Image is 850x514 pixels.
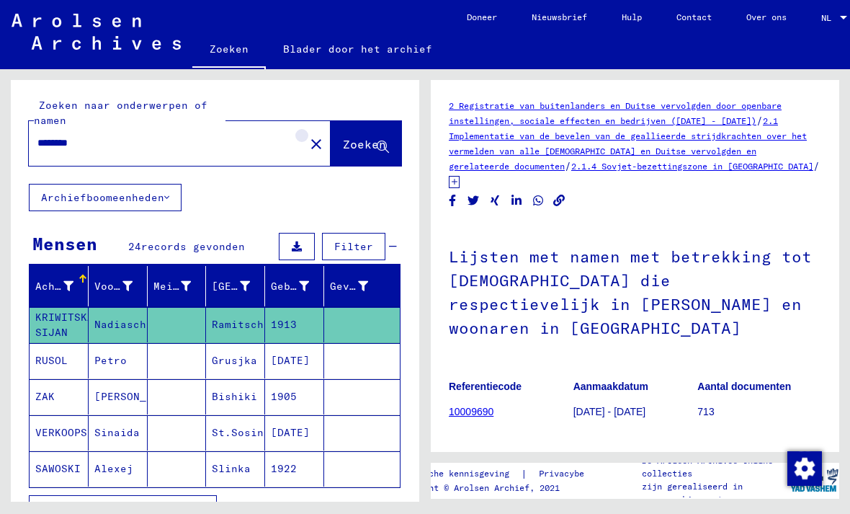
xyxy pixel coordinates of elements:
[322,233,385,260] button: Filter
[449,406,493,417] a: 10009690
[271,275,327,298] div: Geboortedatum
[35,279,73,294] div: Achternaam
[821,13,837,23] span: NL
[206,307,265,342] mat-cell: Ramitschise
[153,279,192,294] div: Meisjesnaam
[552,192,567,210] button: Kopieer link
[192,32,266,69] a: Zoeken
[571,161,813,172] a: 2.1.4 Sovjet-bezettingszone in [GEOGRAPHIC_DATA]
[813,159,820,172] span: /
[265,343,324,378] mat-cell: [DATE]
[787,451,822,486] img: Toestemming wijzigen
[449,381,522,392] b: Referentiecode
[30,343,89,378] mat-cell: RUSOL
[89,379,148,415] mat-cell: [PERSON_NAME]
[509,192,524,210] button: Delen op LinkedIn
[265,451,324,487] mat-cell: 1922
[573,404,697,420] p: [DATE] - [DATE]
[393,466,521,482] a: Juridische kennisgeving
[330,279,368,294] div: Gevangene #
[265,415,324,451] mat-cell: [DATE]
[302,129,331,158] button: Duidelijk
[30,415,89,451] mat-cell: VERKOOPSKA
[756,114,763,127] span: /
[35,275,91,298] div: Achternaam
[148,266,207,306] mat-header-cell: Meisjesnaam
[449,100,782,126] a: 2 Registratie van buitenlanders en Duitse vervolgden door openbare instellingen, sociale effecten...
[30,266,89,306] mat-header-cell: Achternaam
[206,451,265,487] mat-cell: Slinka
[94,275,151,298] div: Voornaam
[153,275,210,298] div: Meisjesnaam
[34,99,207,127] mat-label: Zoeken naar onderwerpen of namen
[128,240,141,253] span: 24
[449,223,821,358] h1: Lijsten met namen met betrekking tot [DEMOGRAPHIC_DATA] die respectievelijk in [PERSON_NAME] en w...
[573,381,648,392] b: Aanmaakdatum
[212,275,268,298] div: [GEOGRAPHIC_DATA]
[330,275,386,298] div: Gevangene #
[265,266,324,306] mat-header-cell: Geboortedatum
[30,307,89,342] mat-cell: KRIWITSKA SIJAN
[531,192,546,210] button: Deel op WhatsApp
[308,136,325,153] mat-icon: close
[393,482,622,495] p: Copyright © Arolsen Archief, 2021
[32,231,97,257] div: Mensen
[265,307,324,342] mat-cell: 1913
[642,454,788,480] p: De Arolsen Archives online collecties
[212,279,250,294] div: [GEOGRAPHIC_DATA]
[697,381,791,392] b: Aantal documenten
[393,466,622,482] div: |
[206,379,265,415] mat-cell: Bishiki
[89,451,148,487] mat-cell: Alexej
[206,415,265,451] mat-cell: St.Sosintza
[466,192,481,210] button: Delen op Twitter
[29,184,182,211] button: Archiefboomeenheden
[94,279,133,294] div: Voornaam
[697,404,821,420] p: 713
[265,379,324,415] mat-cell: 1905
[334,240,373,253] span: Filter
[89,415,148,451] mat-cell: Sinaida
[488,192,503,210] button: Delen op Xing
[12,14,181,50] img: Arolsen_neg.svg
[206,343,265,378] mat-cell: Grusjka
[89,266,148,306] mat-header-cell: Voornaam
[445,192,460,210] button: Delen op Facebook
[30,379,89,415] mat-cell: ZAK
[343,137,386,151] span: Zoeken
[565,159,571,172] span: /
[266,32,449,66] a: Blader door het archief
[271,279,309,294] div: Geboortedatum
[30,451,89,487] mat-cell: SAWOSKI
[89,307,148,342] mat-cell: Nadiascha
[527,466,622,482] a: Privacybeleid
[642,480,788,506] p: zijn gerealiseerd in samenwerking met
[141,240,245,253] span: records gevonden
[89,343,148,378] mat-cell: Petro
[206,266,265,306] mat-header-cell: Geboorteplaats
[331,121,401,166] button: Zoeken
[324,266,400,306] mat-header-cell: Gevangene #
